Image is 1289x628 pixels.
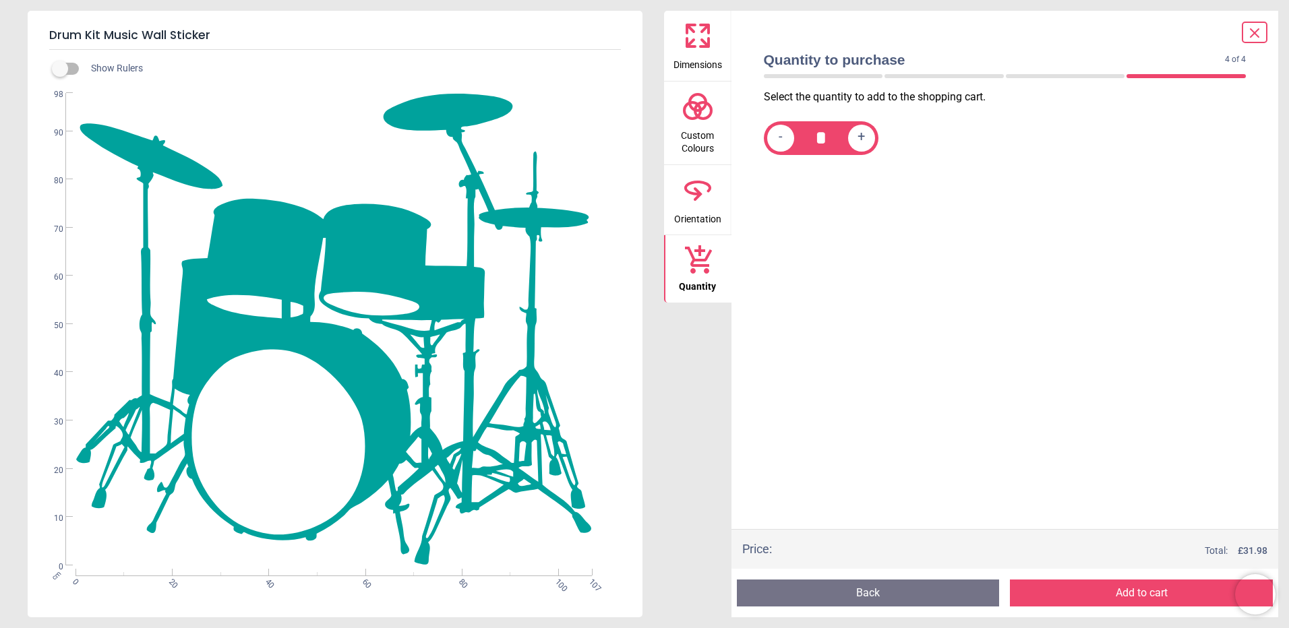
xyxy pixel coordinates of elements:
span: 0 [38,561,63,573]
span: 4 of 4 [1225,54,1246,65]
button: Back [737,579,1000,606]
span: 70 [38,224,63,235]
p: Select the quantity to add to the shopping cart. [764,90,1257,104]
span: 100 [552,577,561,586]
button: Dimensions [664,11,731,81]
span: 30 [38,416,63,428]
span: Orientation [674,206,721,226]
button: Orientation [664,165,731,235]
span: 80 [38,175,63,187]
iframe: Brevo live chat [1235,574,1276,615]
div: Show Rulers [60,61,642,77]
span: cm [51,569,63,581]
span: 20 [38,465,63,476]
span: Dimensions [673,52,722,72]
h5: Drum Kit Music Wall Sticker [49,22,621,50]
span: Custom Colours [665,123,730,156]
button: Quantity [664,235,731,303]
button: Add to cart [1010,579,1273,606]
span: 40 [262,577,271,586]
button: Custom Colours [664,82,731,164]
span: + [858,129,865,146]
span: 40 [38,368,63,379]
div: Total: [792,544,1268,558]
span: 31.98 [1243,545,1267,556]
span: 90 [38,127,63,139]
span: Quantity [679,274,716,294]
div: Price : [742,540,772,557]
span: - [779,129,783,146]
span: 0 [69,577,78,586]
span: 20 [166,577,175,586]
span: 60 [38,272,63,283]
span: 60 [359,577,368,586]
span: 10 [38,513,63,524]
span: £ [1238,544,1267,558]
span: 107 [586,577,595,586]
span: 98 [38,89,63,100]
span: 80 [456,577,464,586]
span: Quantity to purchase [764,50,1226,69]
span: 50 [38,320,63,332]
